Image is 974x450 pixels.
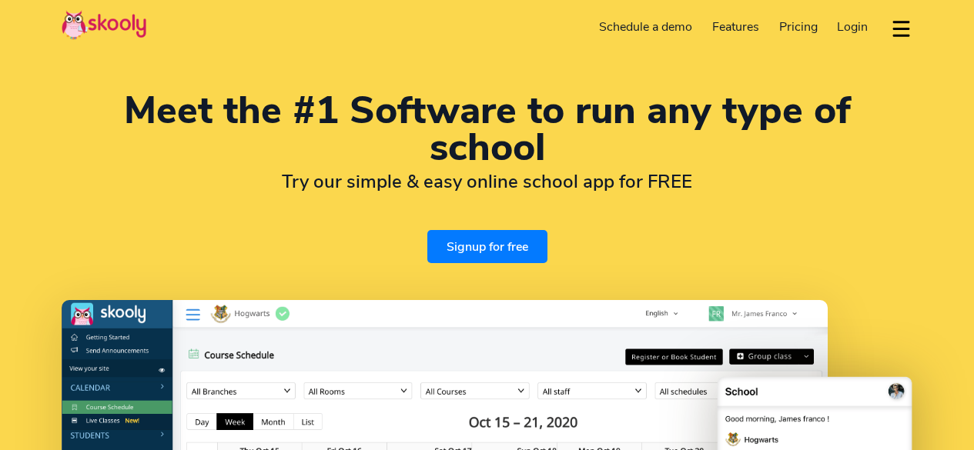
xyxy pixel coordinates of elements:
[779,18,818,35] span: Pricing
[769,15,828,39] a: Pricing
[427,230,547,263] a: Signup for free
[62,10,146,40] img: Skooly
[702,15,769,39] a: Features
[890,11,912,46] button: dropdown menu
[837,18,868,35] span: Login
[62,92,912,166] h1: Meet the #1 Software to run any type of school
[827,15,878,39] a: Login
[590,15,703,39] a: Schedule a demo
[62,170,912,193] h2: Try our simple & easy online school app for FREE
